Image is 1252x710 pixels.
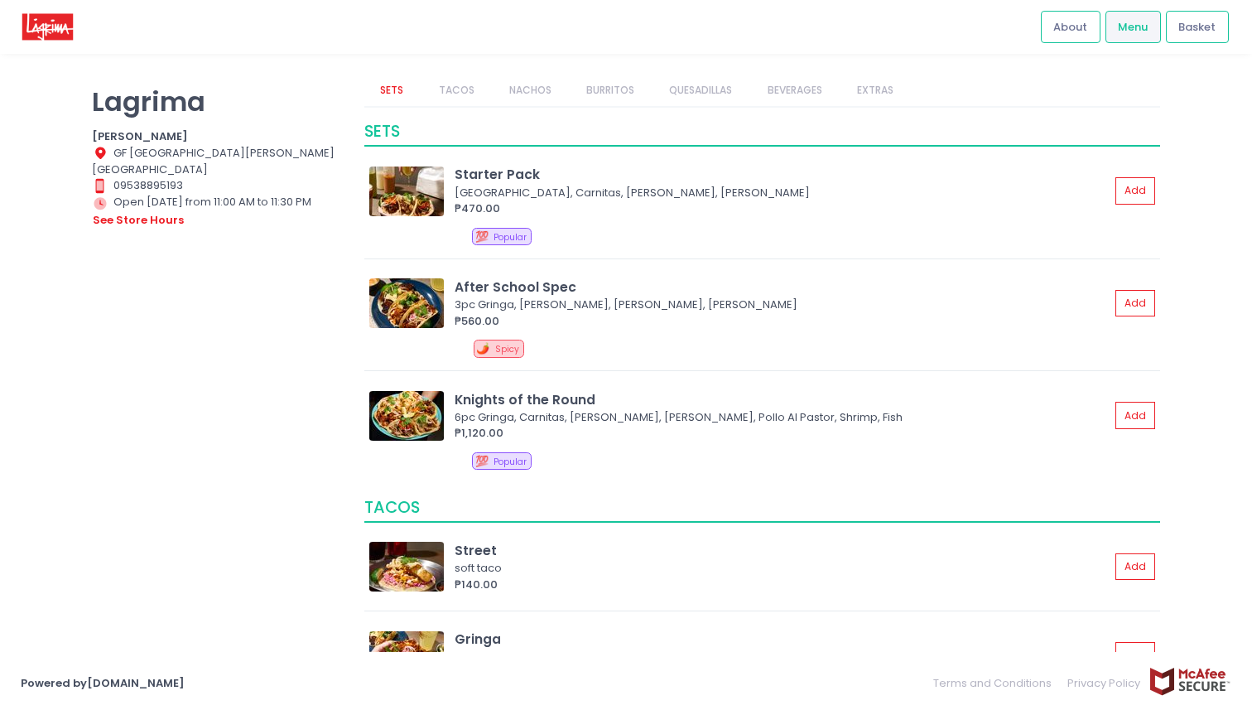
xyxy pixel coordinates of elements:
[369,167,444,216] img: Starter Pack
[1115,553,1155,581] button: Add
[493,75,567,106] a: NACHOS
[476,341,489,356] span: 🌶️
[475,229,489,244] span: 💯
[494,231,527,244] span: Popular
[1115,290,1155,317] button: Add
[92,177,344,194] div: 09538895193
[1148,667,1231,696] img: mcafee-secure
[455,200,1110,217] div: ₱470.00
[653,75,749,106] a: QUESADILLAS
[369,542,444,592] img: Street
[92,145,344,178] div: GF [GEOGRAPHIC_DATA][PERSON_NAME] [GEOGRAPHIC_DATA]
[21,675,185,691] a: Powered by[DOMAIN_NAME]
[455,630,1110,649] div: Gringa
[369,278,444,328] img: After School Spec
[1115,177,1155,205] button: Add
[21,12,75,41] img: logo
[455,560,1105,577] div: soft taco
[369,631,444,681] img: Gringa
[494,456,527,468] span: Popular
[364,496,420,519] span: TACOS
[1178,19,1216,36] span: Basket
[455,409,1105,426] div: 6pc Gringa, Carnitas, [PERSON_NAME], [PERSON_NAME], Pollo Al Pastor, Shrimp, Fish
[1041,11,1100,42] a: About
[92,211,185,229] button: see store hours
[751,75,838,106] a: BEVERAGES
[455,650,1105,666] div: soft taco with cheese
[455,577,1110,593] div: ₱140.00
[455,278,1110,297] div: After School Spec
[1105,11,1161,42] a: Menu
[92,128,188,144] b: [PERSON_NAME]
[92,85,344,118] p: Lagrima
[1118,19,1148,36] span: Menu
[1060,667,1149,699] a: Privacy Policy
[455,425,1110,442] div: ₱1,120.00
[364,120,400,142] span: SETS
[495,343,519,355] span: Spicy
[840,75,909,106] a: EXTRAS
[455,185,1105,201] div: [GEOGRAPHIC_DATA], Carnitas, [PERSON_NAME], [PERSON_NAME]
[92,194,344,229] div: Open [DATE] from 11:00 AM to 11:30 PM
[475,453,489,469] span: 💯
[571,75,651,106] a: BURRITOS
[455,297,1105,313] div: 3pc Gringa, [PERSON_NAME], [PERSON_NAME], [PERSON_NAME]
[455,541,1110,560] div: Street
[422,75,490,106] a: TACOS
[369,391,444,441] img: Knights of the Round
[364,75,420,106] a: SETS
[1115,402,1155,429] button: Add
[455,390,1110,409] div: Knights of the Round
[455,313,1110,330] div: ₱560.00
[933,667,1060,699] a: Terms and Conditions
[1115,642,1155,669] button: Add
[455,165,1110,184] div: Starter Pack
[1053,19,1087,36] span: About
